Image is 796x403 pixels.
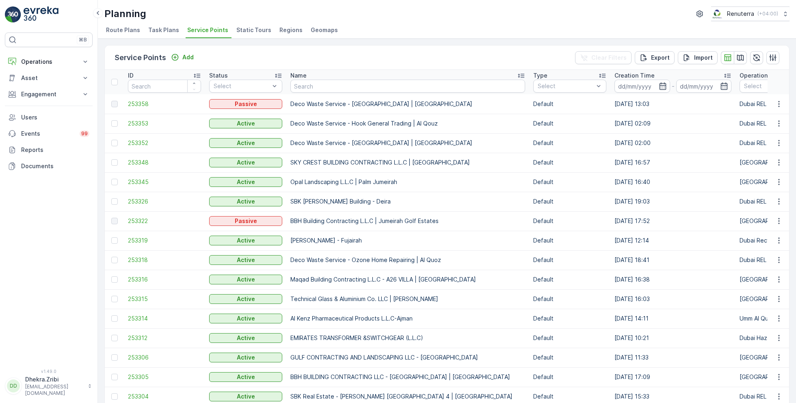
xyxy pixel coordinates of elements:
[21,162,89,170] p: Documents
[209,99,282,109] button: Passive
[209,314,282,323] button: Active
[286,114,529,133] td: Deco Waste Service - Hook General Trading | Al Qouz
[148,26,179,34] span: Task Plans
[529,114,610,133] td: Default
[591,54,627,62] p: Clear Filters
[286,289,529,309] td: Technical Glass & Aluminium Co. LLC | [PERSON_NAME]
[128,334,201,342] a: 253312
[286,270,529,289] td: Maqad Building Contracting L.L.C - A26 VILLA | [GEOGRAPHIC_DATA]
[727,10,754,18] p: Renuterra
[7,379,20,392] div: DD
[21,74,76,82] p: Asset
[529,211,610,231] td: Default
[711,9,724,18] img: Screenshot_2024-07-26_at_13.33.01.png
[529,328,610,348] td: Default
[672,81,675,91] p: -
[5,70,93,86] button: Asset
[115,52,166,63] p: Service Points
[21,90,76,98] p: Engagement
[111,159,118,166] div: Toggle Row Selected
[182,53,194,61] p: Add
[286,133,529,153] td: Deco Waste Service - [GEOGRAPHIC_DATA] | [GEOGRAPHIC_DATA]
[5,158,93,174] a: Documents
[286,94,529,114] td: Deco Waste Service - [GEOGRAPHIC_DATA] | [GEOGRAPHIC_DATA]
[538,82,594,90] p: Select
[209,372,282,382] button: Active
[128,236,201,245] a: 253319
[128,314,201,323] a: 253314
[237,119,255,128] p: Active
[286,211,529,231] td: BBH Building Contracting L.L.C | Jumeirah Golf Estates
[187,26,228,34] span: Service Points
[610,211,735,231] td: [DATE] 17:52
[209,392,282,401] button: Active
[678,51,718,64] button: Import
[635,51,675,64] button: Export
[676,80,732,93] input: dd/mm/yyyy
[610,94,735,114] td: [DATE] 13:03
[237,139,255,147] p: Active
[214,82,270,90] p: Select
[533,71,547,80] p: Type
[209,216,282,226] button: Passive
[529,153,610,172] td: Default
[610,289,735,309] td: [DATE] 16:03
[209,275,282,284] button: Active
[128,256,201,264] a: 253318
[610,192,735,211] td: [DATE] 19:03
[237,334,255,342] p: Active
[128,295,201,303] span: 253315
[5,142,93,158] a: Reports
[5,126,93,142] a: Events99
[610,133,735,153] td: [DATE] 02:00
[209,197,282,206] button: Active
[694,54,713,62] p: Import
[128,373,201,381] a: 253305
[235,217,257,225] p: Passive
[128,217,201,225] a: 253322
[128,80,201,93] input: Search
[235,100,257,108] p: Passive
[104,7,146,20] p: Planning
[209,255,282,265] button: Active
[21,58,76,66] p: Operations
[529,309,610,328] td: Default
[529,133,610,153] td: Default
[111,276,118,283] div: Toggle Row Selected
[128,158,201,167] span: 253348
[111,393,118,400] div: Toggle Row Selected
[286,192,529,211] td: SBK [PERSON_NAME] Building - Deira
[610,250,735,270] td: [DATE] 18:41
[21,113,89,121] p: Users
[286,348,529,367] td: GULF CONTRACTING AND LANDSCAPING LLC - [GEOGRAPHIC_DATA]
[128,275,201,284] a: 253316
[5,375,93,396] button: DDDhekra.Zribi[EMAIL_ADDRESS][DOMAIN_NAME]
[286,153,529,172] td: SKY CREST BUILDING CONTRACTING L.L.C | [GEOGRAPHIC_DATA]
[529,192,610,211] td: Default
[575,51,632,64] button: Clear Filters
[79,37,87,43] p: ⌘B
[236,26,271,34] span: Static Tours
[279,26,303,34] span: Regions
[5,6,21,23] img: logo
[237,256,255,264] p: Active
[237,158,255,167] p: Active
[610,328,735,348] td: [DATE] 10:21
[111,179,118,185] div: Toggle Row Selected
[128,392,201,401] span: 253304
[5,86,93,102] button: Engagement
[237,353,255,362] p: Active
[610,114,735,133] td: [DATE] 02:09
[286,309,529,328] td: Al Kenz Pharmaceutical Products L.L.C-Ajman
[286,172,529,192] td: Opal Landscaping L.L.C | Palm Jumeirah
[610,153,735,172] td: [DATE] 16:57
[111,140,118,146] div: Toggle Row Selected
[128,178,201,186] a: 253345
[106,26,140,34] span: Route Plans
[128,71,134,80] p: ID
[311,26,338,34] span: Geomaps
[128,119,201,128] a: 253353
[81,130,88,137] p: 99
